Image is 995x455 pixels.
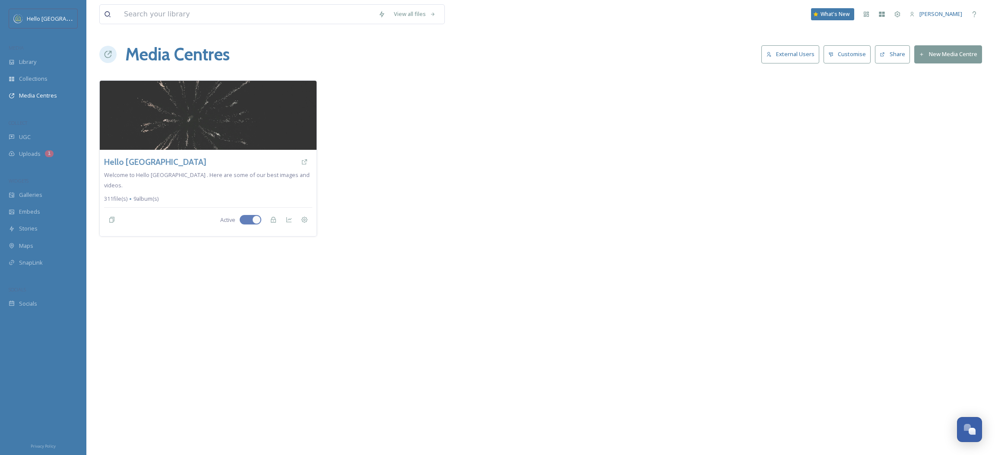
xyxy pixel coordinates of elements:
[19,133,31,141] span: UGC
[9,286,26,293] span: SOCIALS
[9,177,29,184] span: WIDGETS
[19,208,40,216] span: Embeds
[9,44,24,51] span: MEDIA
[390,6,440,22] a: View all files
[19,92,57,100] span: Media Centres
[125,41,230,67] h1: Media Centres
[811,8,854,20] a: What's New
[919,10,962,18] span: [PERSON_NAME]
[957,417,982,442] button: Open Chat
[27,14,96,22] span: Hello [GEOGRAPHIC_DATA]
[19,224,38,233] span: Stories
[875,45,910,63] button: Share
[19,75,48,83] span: Collections
[14,14,22,23] img: images.png
[220,216,235,224] span: Active
[19,150,41,158] span: Uploads
[19,242,33,250] span: Maps
[104,156,206,168] a: Hello [GEOGRAPHIC_DATA]
[19,300,37,308] span: Socials
[19,259,43,267] span: SnapLink
[905,6,966,22] a: [PERSON_NAME]
[19,58,36,66] span: Library
[914,45,982,63] button: New Media Centre
[31,440,56,451] a: Privacy Policy
[104,171,310,189] span: Welcome to Hello [GEOGRAPHIC_DATA] . Here are some of our best images and videos.
[761,45,824,63] a: External Users
[824,45,871,63] button: Customise
[824,45,875,63] a: Customise
[100,81,317,150] img: craig-pattenaude-H59DRONdaSM-unsplash.jpg
[9,120,27,126] span: COLLECT
[761,45,819,63] button: External Users
[104,195,127,203] span: 311 file(s)
[31,443,56,449] span: Privacy Policy
[133,195,158,203] span: 9 album(s)
[120,5,374,24] input: Search your library
[19,191,42,199] span: Galleries
[45,150,54,157] div: 1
